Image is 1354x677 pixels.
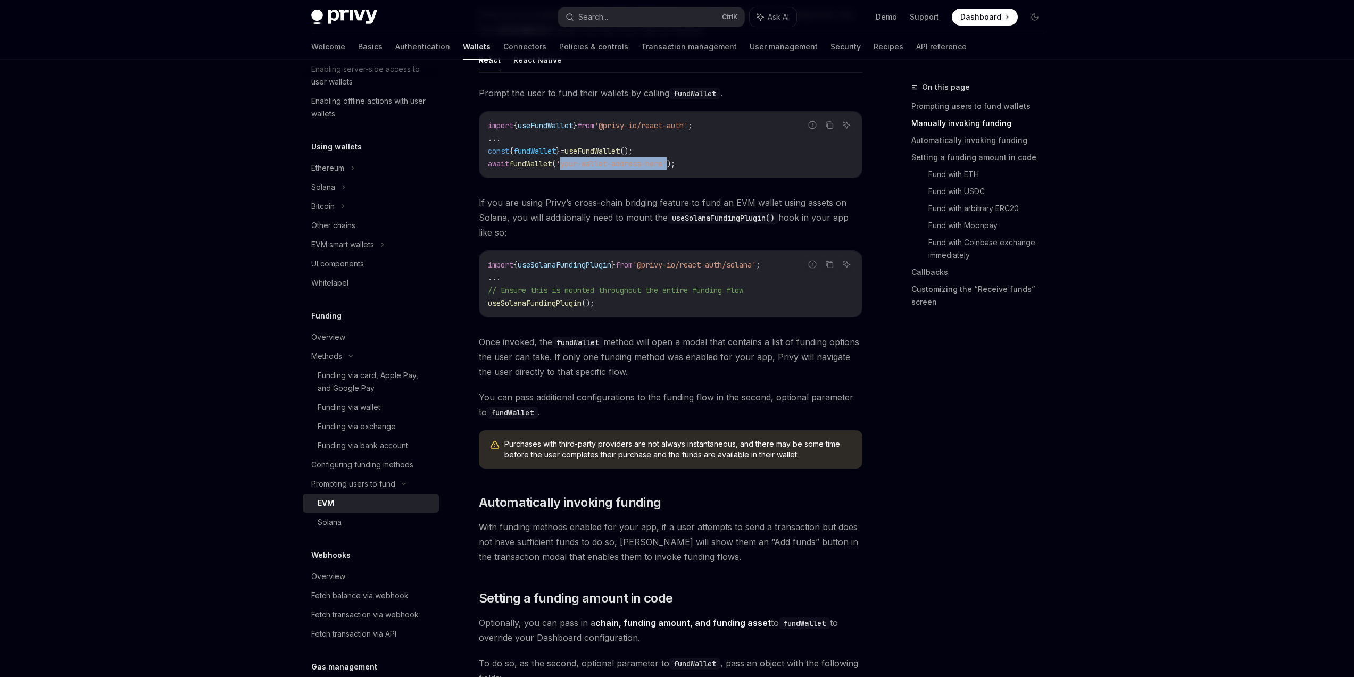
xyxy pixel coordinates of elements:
button: Report incorrect code [805,257,819,271]
button: Ask AI [750,7,796,27]
svg: Warning [489,440,500,450]
span: ; [688,121,692,130]
span: { [513,121,518,130]
a: Connectors [503,34,546,60]
span: ... [488,273,501,282]
div: Funding via exchange [318,420,396,433]
span: // Ensure this is mounted throughout the entire funding flow [488,286,743,295]
a: Transaction management [641,34,737,60]
a: Solana [303,513,439,532]
span: On this page [922,81,970,94]
a: Fund with ETH [928,166,1052,183]
span: { [509,146,513,156]
span: import [488,260,513,270]
a: Funding via exchange [303,417,439,436]
a: Overview [303,567,439,586]
a: UI components [303,254,439,273]
button: Copy the contents from the code block [823,257,836,271]
a: Enabling offline actions with user wallets [303,91,439,123]
div: Bitcoin [311,200,335,213]
button: Ask AI [840,257,853,271]
a: Dashboard [952,9,1018,26]
a: Authentication [395,34,450,60]
strong: chain, funding amount, and funding asset [595,617,771,628]
code: fundWallet [487,407,538,419]
a: Support [910,12,939,22]
span: (); [620,146,633,156]
a: Callbacks [911,264,1052,281]
span: ); [667,159,675,169]
code: fundWallet [669,88,720,99]
a: Configuring funding methods [303,455,439,474]
span: } [611,260,616,270]
span: (); [582,298,594,308]
div: Solana [311,181,335,194]
a: Security [830,34,861,60]
div: Funding via wallet [318,401,380,414]
span: '@privy-io/react-auth/solana' [633,260,756,270]
a: Fund with arbitrary ERC20 [928,200,1052,217]
span: With funding methods enabled for your app, if a user attempts to send a transaction but does not ... [479,520,862,564]
span: Dashboard [960,12,1001,22]
a: Funding via bank account [303,436,439,455]
span: import [488,121,513,130]
span: from [577,121,594,130]
a: Fund with Coinbase exchange immediately [928,234,1052,264]
a: Customizing the “Receive funds” screen [911,281,1052,311]
button: Report incorrect code [805,118,819,132]
code: fundWallet [669,658,720,670]
a: Demo [876,12,897,22]
a: Fetch transaction via webhook [303,605,439,624]
a: Automatically invoking funding [911,132,1052,149]
div: Overview [311,331,345,344]
h5: Using wallets [311,140,362,153]
div: Fetch balance via webhook [311,589,409,602]
div: EVM smart wallets [311,238,374,251]
code: fundWallet [552,337,603,348]
span: 'your-wallet-address-here' [556,159,667,169]
div: Enabling offline actions with user wallets [311,95,433,120]
a: User management [750,34,818,60]
span: const [488,146,509,156]
span: useFundWallet [518,121,573,130]
span: ; [756,260,760,270]
a: EVM [303,494,439,513]
a: Funding via wallet [303,398,439,417]
a: Prompting users to fund wallets [911,98,1052,115]
span: fundWallet [513,146,556,156]
span: Ctrl K [722,13,738,21]
a: Policies & controls [559,34,628,60]
a: Manually invoking funding [911,115,1052,132]
code: useSolanaFundingPlugin() [668,212,778,224]
a: Fetch balance via webhook [303,586,439,605]
span: You can pass additional configurations to the funding flow in the second, optional parameter to . [479,390,862,420]
a: Funding via card, Apple Pay, and Google Pay [303,366,439,398]
div: Overview [311,570,345,583]
div: Ethereum [311,162,344,174]
span: '@privy-io/react-auth' [594,121,688,130]
a: Welcome [311,34,345,60]
span: Setting a funding amount in code [479,590,673,607]
a: Recipes [874,34,903,60]
span: Prompt the user to fund their wallets by calling . [479,86,862,101]
div: UI components [311,257,364,270]
a: Basics [358,34,383,60]
span: If you are using Privy’s cross-chain bridging feature to fund an EVM wallet using assets on Solan... [479,195,862,240]
div: EVM [318,497,334,509]
a: Wallets [463,34,491,60]
span: Purchases with third-party providers are not always instantaneous, and there may be some time bef... [504,439,852,460]
div: Configuring funding methods [311,458,413,471]
a: Other chains [303,216,439,235]
span: await [488,159,509,169]
div: Methods [311,350,342,363]
span: } [573,121,577,130]
img: dark logo [311,10,377,24]
span: Optionally, you can pass in a to to override your Dashboard configuration. [479,615,862,645]
a: API reference [916,34,967,60]
a: Fetch transaction via API [303,624,439,643]
a: Setting a funding amount in code [911,149,1052,166]
a: Fund with USDC [928,183,1052,200]
button: Toggle dark mode [1026,9,1043,26]
a: Fund with Moonpay [928,217,1052,234]
span: fundWallet [509,159,552,169]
